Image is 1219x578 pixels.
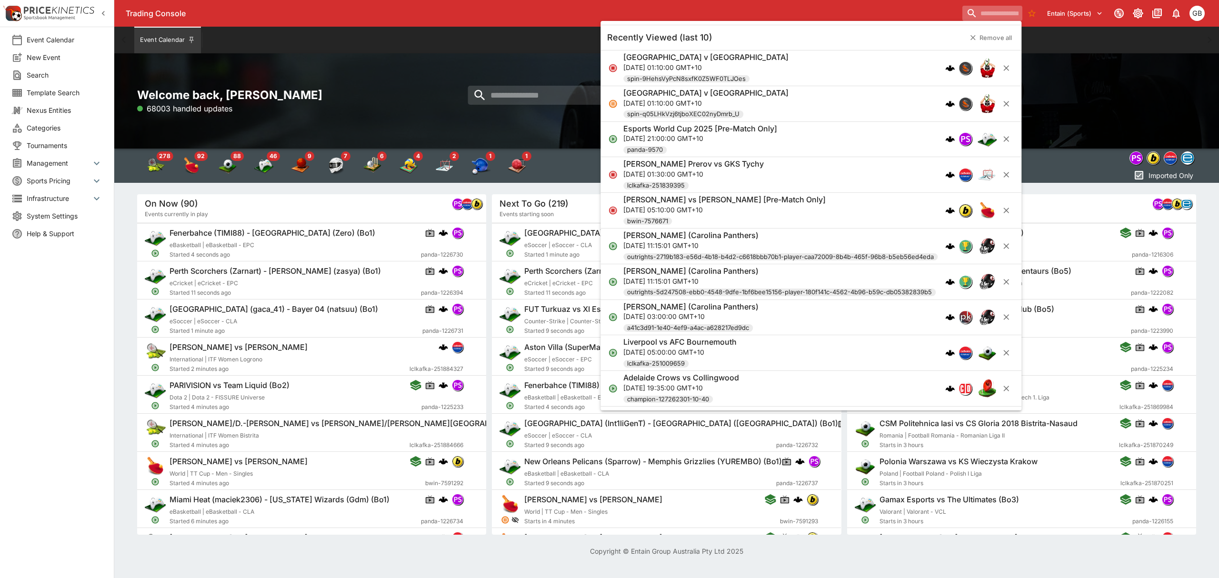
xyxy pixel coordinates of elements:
[1149,533,1158,542] img: logo-cerberus.svg
[959,311,971,323] img: pricekinetics.png
[623,230,759,240] h6: [PERSON_NAME] (Carolina Panthers)
[879,266,1071,276] h6: Team Orange Gaming vs ROSSMANN Centaurs (Bo5)
[945,206,955,215] div: cerberus
[1171,198,1183,209] div: bwin
[623,195,826,205] h6: [PERSON_NAME] vs [PERSON_NAME] [Pre-Match Only]
[793,495,803,504] img: logo-cerberus.svg
[945,170,955,179] img: logo-cerberus.svg
[27,176,91,186] span: Sports Pricing
[623,74,749,84] span: spin-9HehsVyPcN8sxfK0Z5WF0TLJOes
[1164,151,1177,165] div: lclkafka
[1149,5,1166,22] button: Documentation
[363,156,382,175] div: Cricket
[978,343,997,362] img: soccer.png
[452,265,463,277] div: pandascore
[170,304,378,314] h6: [GEOGRAPHIC_DATA] (gaca_41) - Bayer 04 (natsuu) (Bo1)
[500,494,520,515] img: table_tennis.png
[452,199,463,209] img: pandascore.png
[194,151,208,161] span: 92
[945,134,955,144] img: logo-cerberus.svg
[500,227,520,248] img: esports.png
[450,151,459,161] span: 2
[1162,532,1173,543] img: lclkafka.png
[623,124,777,134] h6: Esports World Cup 2025 [Pre-Match Only]
[959,62,971,74] img: sportingsolutions.jpeg
[807,494,818,505] img: bwin.png
[1162,228,1173,238] img: pandascore.png
[1149,495,1158,504] img: logo-cerberus.svg
[807,532,818,543] img: bwin.png
[410,440,463,450] span: lclkafka-251884666
[959,204,971,217] img: bwin.png
[1162,265,1173,277] div: pandascore
[27,211,102,221] span: System Settings
[500,379,520,400] img: esports.png
[879,279,1022,287] span: League of Legends | LoL - Prime League Pro Division
[608,170,618,179] svg: Closed
[156,151,173,161] span: 278
[452,227,463,239] div: pandascore
[978,308,997,327] img: american_football.png
[1162,198,1173,209] div: lclkafka
[471,156,490,175] div: Baseball
[170,250,421,259] span: Started 4 seconds ago
[978,130,997,149] img: esports.png
[623,252,938,262] span: outrights-2719b183-e56d-4b18-b4d2-c6618bbb70b1-player-caa72009-8b4b-465f-96b8-b5eb56ed4eda
[945,63,955,73] img: logo-cerberus.svg
[1119,402,1173,412] span: lclkafka-251869984
[978,272,997,291] img: american_football.png
[425,478,463,488] span: bwin-7591292
[1147,151,1160,165] div: bwin
[945,384,955,393] img: logo-cerberus.svg
[623,133,777,143] p: [DATE] 21:00:00 GMT+10
[452,304,463,314] img: pandascore.png
[959,204,972,217] div: bwin
[1149,228,1158,238] div: cerberus
[410,364,463,374] span: lclkafka-251884327
[27,105,102,115] span: Nexus Entities
[439,533,448,542] img: logo-cerberus.svg
[471,198,482,209] div: bwin
[170,279,238,287] span: eCricket | eCricket - EPC
[776,440,818,450] span: panda-1226732
[170,419,529,429] h6: [PERSON_NAME]/D.-[PERSON_NAME] vs [PERSON_NAME]/[PERSON_NAME][GEOGRAPHIC_DATA]
[170,266,381,276] h6: Perth Scorchers (Zarnart) - [PERSON_NAME] (zasya) (Bo1)
[1153,199,1163,209] img: pandascore.png
[145,341,166,362] img: tennis.png
[623,98,789,108] p: [DATE] 01:10:00 GMT+10
[879,495,1019,505] h6: Gamax Esports vs The Ultimates (Bo3)
[524,279,593,287] span: eCricket | eCricket - EPC
[399,156,418,175] img: volleyball
[962,6,1022,21] input: search
[1120,478,1173,488] span: lclkafka-251870251
[1041,6,1109,21] button: Select Tenant
[623,145,667,155] span: panda-9570
[959,275,972,289] div: outrights
[623,88,789,98] h6: [GEOGRAPHIC_DATA] v [GEOGRAPHIC_DATA]
[27,35,102,45] span: Event Calendar
[508,156,527,175] div: Handball
[170,241,254,249] span: eBasketball | eBasketball - EPC
[500,341,520,362] img: esports.png
[945,99,955,109] img: logo-cerberus.svg
[452,198,463,209] div: pandascore
[623,266,759,276] h6: [PERSON_NAME] (Carolina Panthers)
[471,199,482,209] img: bwin.png
[27,158,91,168] span: Management
[145,418,166,438] img: tennis.png
[146,156,165,175] img: tennis
[1149,342,1158,352] img: logo-cerberus.svg
[809,456,819,467] img: pandascore.png
[623,302,759,312] h6: [PERSON_NAME] (Carolina Panthers)
[137,88,486,102] h2: Welcome back, [PERSON_NAME]
[1162,303,1173,315] div: pandascore
[959,347,971,359] img: lclkafka.png
[305,151,314,161] span: 9
[945,206,955,215] img: logo-cerberus.svg
[959,382,971,395] img: championdata.png
[452,380,463,390] img: pandascore.png
[439,228,448,238] img: logo-cerberus.svg
[1131,288,1173,298] span: panda-1222082
[1162,418,1173,429] img: lclkafka.png
[500,198,569,209] h5: Next To Go (219)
